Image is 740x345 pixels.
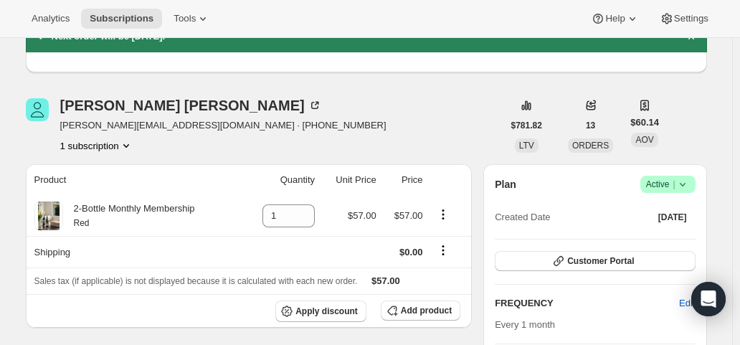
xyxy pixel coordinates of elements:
[572,141,609,151] span: ORDERS
[658,212,687,223] span: [DATE]
[432,242,455,258] button: Shipping actions
[503,115,551,136] button: $781.82
[32,13,70,24] span: Analytics
[174,13,196,24] span: Tools
[630,115,659,130] span: $60.14
[495,251,695,271] button: Customer Portal
[519,141,534,151] span: LTV
[679,296,695,311] span: Edit
[511,120,542,131] span: $781.82
[60,98,322,113] div: [PERSON_NAME] [PERSON_NAME]
[650,207,696,227] button: [DATE]
[577,115,604,136] button: 13
[605,13,625,24] span: Help
[586,120,595,131] span: 13
[495,177,516,192] h2: Plan
[495,210,550,225] span: Created Date
[295,306,358,317] span: Apply discount
[651,9,717,29] button: Settings
[381,301,460,321] button: Add product
[74,218,90,228] small: Red
[691,282,726,316] div: Open Intercom Messenger
[495,319,555,330] span: Every 1 month
[23,9,78,29] button: Analytics
[394,210,423,221] span: $57.00
[60,138,133,153] button: Product actions
[673,179,675,190] span: |
[319,164,381,196] th: Unit Price
[371,275,400,286] span: $57.00
[381,164,427,196] th: Price
[243,164,319,196] th: Quantity
[60,118,386,133] span: [PERSON_NAME][EMAIL_ADDRESS][DOMAIN_NAME] · [PHONE_NUMBER]
[90,13,153,24] span: Subscriptions
[26,164,243,196] th: Product
[567,255,634,267] span: Customer Portal
[401,305,452,316] span: Add product
[646,177,690,192] span: Active
[165,9,219,29] button: Tools
[670,292,703,315] button: Edit
[26,98,49,121] span: Christina McGuire
[495,296,679,311] h2: FREQUENCY
[275,301,366,322] button: Apply discount
[674,13,708,24] span: Settings
[26,236,243,268] th: Shipping
[63,202,195,230] div: 2-Bottle Monthly Membership
[34,276,358,286] span: Sales tax (if applicable) is not displayed because it is calculated with each new order.
[399,247,423,257] span: $0.00
[432,207,455,222] button: Product actions
[348,210,376,221] span: $57.00
[81,9,162,29] button: Subscriptions
[582,9,647,29] button: Help
[635,135,653,145] span: AOV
